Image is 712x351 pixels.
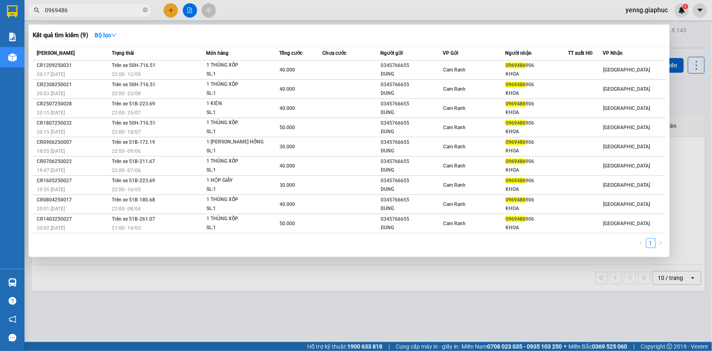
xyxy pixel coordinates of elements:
span: [GEOGRAPHIC_DATA] [603,144,650,150]
span: Cam Ranh [443,86,466,92]
div: CR2507250028 [37,100,109,108]
span: VP Nhận [603,50,623,56]
span: 0969486 [506,63,526,68]
span: 0969486 [506,82,526,87]
span: 0969486 [506,197,526,203]
span: 0969486 [506,159,526,164]
span: Món hàng [206,50,228,56]
div: SL: 1 [206,147,268,156]
span: close-circle [143,7,148,12]
span: Cam Ranh [443,67,466,73]
div: CR0804250017 [37,196,109,204]
div: 906 [506,138,568,147]
span: TT xuất HĐ [568,50,593,56]
input: Tìm tên, số ĐT hoặc mã đơn [45,6,141,15]
span: Cam Ranh [443,163,466,169]
div: 0345766655 [381,157,442,166]
span: 0969486 [506,101,526,107]
div: KHOA [506,185,568,194]
strong: Bộ lọc [95,32,117,38]
div: 0345766655 [381,100,442,108]
span: 20:15 [DATE] [37,110,65,116]
span: 22:00 - 25/07 [112,110,141,116]
span: 40.000 [279,163,295,169]
div: 0345766655 [381,61,442,70]
div: 906 [506,196,568,204]
span: message [9,334,16,342]
span: 22:00 - 08/04 [112,206,141,212]
div: 0345766655 [381,196,442,204]
span: 20:17 [DATE] [37,72,65,77]
span: search [34,7,40,13]
div: 1 THÙNG XỐP [206,157,268,166]
img: warehouse-icon [8,278,17,287]
div: 0345766655 [381,138,442,147]
li: Previous Page [636,238,646,248]
div: CR0706250022 [37,157,109,166]
span: Trên xe 51B-172.19 [112,139,155,145]
div: KHOA [506,108,568,117]
div: DUNG [381,185,442,194]
div: DUNG [381,89,442,98]
div: DUNG [381,108,442,117]
span: [GEOGRAPHIC_DATA] [603,105,650,111]
span: 19:35 [DATE] [37,187,65,192]
button: Bộ lọcdown [88,29,123,42]
div: 1 THÙNG XỐP [206,215,268,224]
span: Cam Ranh [443,144,466,150]
div: DUNG [381,70,442,78]
li: Next Page [656,238,665,248]
div: 1 [PERSON_NAME] HỒNG [206,138,268,147]
div: CR1209250031 [37,61,109,70]
div: 0345766655 [381,80,442,89]
div: DUNG [381,147,442,155]
span: notification [9,315,16,323]
div: 1 THÙNG XỐP [206,195,268,204]
div: 906 [506,215,568,224]
div: KHOA [506,70,568,78]
span: 40.000 [279,105,295,111]
span: Trên xe 51B-180.68 [112,197,155,203]
span: 20:01 [DATE] [37,206,65,212]
div: SL: 1 [206,70,268,79]
div: 1 THÙNG XỐP [206,118,268,127]
span: right [658,240,663,245]
span: down [111,32,117,38]
a: 1 [646,239,655,248]
div: CR0906250007 [37,138,109,147]
div: CR1807250032 [37,119,109,127]
button: right [656,238,665,248]
span: 18:05 [DATE] [37,148,65,154]
span: 0969486 [506,178,526,183]
span: VP Gửi [443,50,458,56]
div: SL: 1 [206,108,268,117]
span: Tổng cước [279,50,302,56]
div: DUNG [381,166,442,174]
div: KHOA [506,89,568,98]
span: 19:47 [DATE] [37,168,65,173]
div: 906 [506,119,568,127]
img: warehouse-icon [8,53,17,62]
div: 906 [506,61,568,70]
span: 22:00 - 23/08 [112,91,141,96]
div: CR2308250021 [37,80,109,89]
div: 0345766655 [381,119,442,127]
div: 1 HỘP GIẤY [206,176,268,185]
div: 0345766655 [381,215,442,224]
span: 22:00 - 12/09 [112,72,141,77]
span: 22:00 - 18/07 [112,129,141,135]
div: DUNG [381,224,442,232]
h3: Kết quả tìm kiếm ( 9 ) [33,31,88,40]
span: 50.000 [279,221,295,226]
span: 20:15 [DATE] [37,129,65,135]
span: left [639,240,643,245]
span: 0969486 [506,139,526,145]
div: 906 [506,177,568,185]
div: SL: 1 [206,89,268,98]
span: Trên xe 50H-716.51 [112,120,155,126]
div: 906 [506,157,568,166]
div: KHOA [506,204,568,213]
span: question-circle [9,297,16,305]
span: Trên xe 51B-261.07 [112,216,155,222]
span: Trạng thái [112,50,134,56]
